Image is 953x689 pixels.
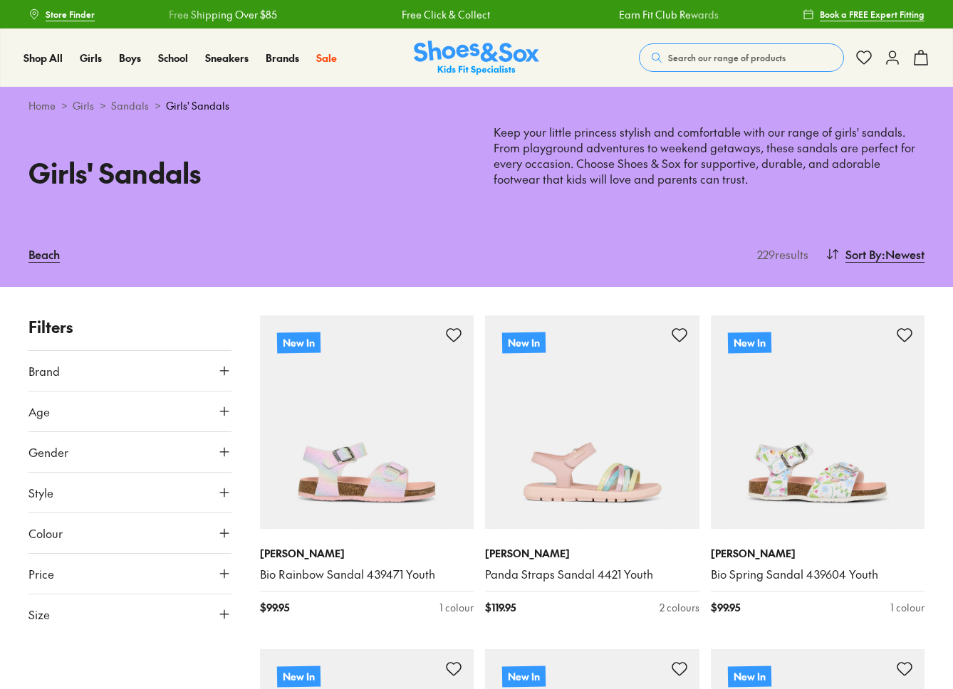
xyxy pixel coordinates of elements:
[205,51,249,65] a: Sneakers
[28,484,53,501] span: Style
[111,98,149,113] a: Sandals
[260,567,474,582] a: Bio Rainbow Sandal 439471 Youth
[845,246,882,263] span: Sort By
[80,51,102,65] a: Girls
[711,567,925,582] a: Bio Spring Sandal 439604 Youth
[119,51,141,65] a: Boys
[660,600,699,615] div: 2 colours
[28,391,231,431] button: Age
[494,125,925,187] p: Keep your little princess stylish and comfortable with our range of girls' sandals. From playgrou...
[28,315,231,339] p: Filters
[618,7,718,22] a: Earn Fit Club Rewards
[485,546,699,561] p: [PERSON_NAME]
[401,7,489,22] a: Free Click & Collect
[28,473,231,512] button: Style
[158,51,188,65] a: School
[260,546,474,561] p: [PERSON_NAME]
[28,594,231,634] button: Size
[28,152,459,193] h1: Girls' Sandals
[28,403,50,420] span: Age
[502,666,546,688] p: New In
[158,51,188,65] span: School
[28,238,60,270] a: Beach
[28,565,54,582] span: Price
[485,600,516,615] span: $ 119.95
[711,546,925,561] p: [PERSON_NAME]
[73,98,94,113] a: Girls
[316,51,337,65] span: Sale
[28,513,231,553] button: Colour
[485,567,699,582] a: Panda Straps Sandal 4421 Youth
[890,600,925,615] div: 1 colour
[727,332,771,353] p: New In
[751,246,808,263] p: 229 results
[826,238,925,270] button: Sort By:Newest
[266,51,299,65] span: Brands
[711,315,925,530] a: New In
[28,362,60,379] span: Brand
[260,600,289,615] span: $ 99.95
[316,51,337,65] a: Sale
[169,7,277,22] a: Free Shipping Over $85
[205,51,249,65] span: Sneakers
[119,51,141,65] span: Boys
[668,51,786,64] span: Search our range of products
[28,351,231,391] button: Brand
[28,98,56,113] a: Home
[28,432,231,472] button: Gender
[803,1,925,27] a: Book a FREE Expert Fitting
[820,8,925,21] span: Book a FREE Expert Fitting
[166,98,229,113] span: Girls' Sandals
[24,51,63,65] a: Shop All
[28,525,63,542] span: Colour
[24,51,63,65] span: Shop All
[485,315,699,530] a: New In
[28,606,50,623] span: Size
[882,246,925,263] span: : Newest
[28,1,95,27] a: Store Finder
[711,600,740,615] span: $ 99.95
[80,51,102,65] span: Girls
[502,332,546,353] p: New In
[276,666,320,688] p: New In
[276,332,320,353] p: New In
[46,8,95,21] span: Store Finder
[639,43,844,72] button: Search our range of products
[266,51,299,65] a: Brands
[260,315,474,530] a: New In
[439,600,474,615] div: 1 colour
[414,41,539,75] a: Shoes & Sox
[727,666,771,688] p: New In
[414,41,539,75] img: SNS_Logo_Responsive.svg
[28,98,925,113] div: > > >
[28,443,68,461] span: Gender
[28,554,231,594] button: Price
